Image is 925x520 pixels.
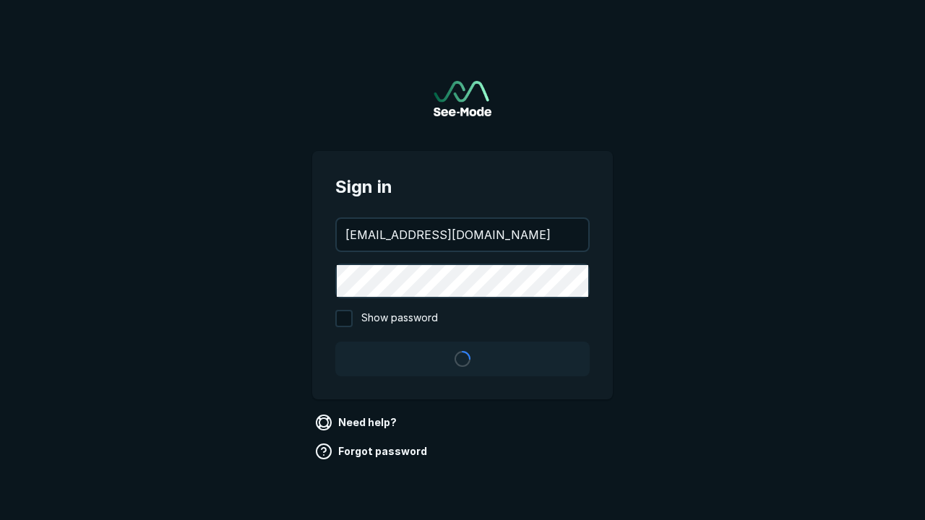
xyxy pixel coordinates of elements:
a: Need help? [312,411,403,434]
a: Forgot password [312,440,433,463]
input: your@email.com [337,219,588,251]
a: Go to sign in [434,81,491,116]
span: Sign in [335,174,590,200]
span: Show password [361,310,438,327]
img: See-Mode Logo [434,81,491,116]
